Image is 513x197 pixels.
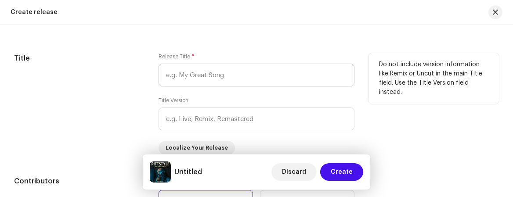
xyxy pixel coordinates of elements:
h5: Untitled [174,167,202,177]
h5: Contributors [14,176,145,186]
span: Create [331,163,353,181]
p: Do not include version information like Remix or Uncut in the main Title field. Use the Title Ver... [379,60,488,97]
input: e.g. Live, Remix, Remastered [159,107,354,130]
button: Discard [271,163,317,181]
button: Localize Your Release [159,141,235,155]
label: Title Version [159,97,188,104]
input: e.g. My Great Song [159,64,354,86]
span: Localize Your Release [166,139,228,157]
h5: Title [14,53,145,64]
span: Discard [282,163,306,181]
label: Release Title [159,53,195,60]
img: 67d25470-4dc6-4cad-81e9-3c527bdd78bd [150,161,171,183]
button: Create [320,163,363,181]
